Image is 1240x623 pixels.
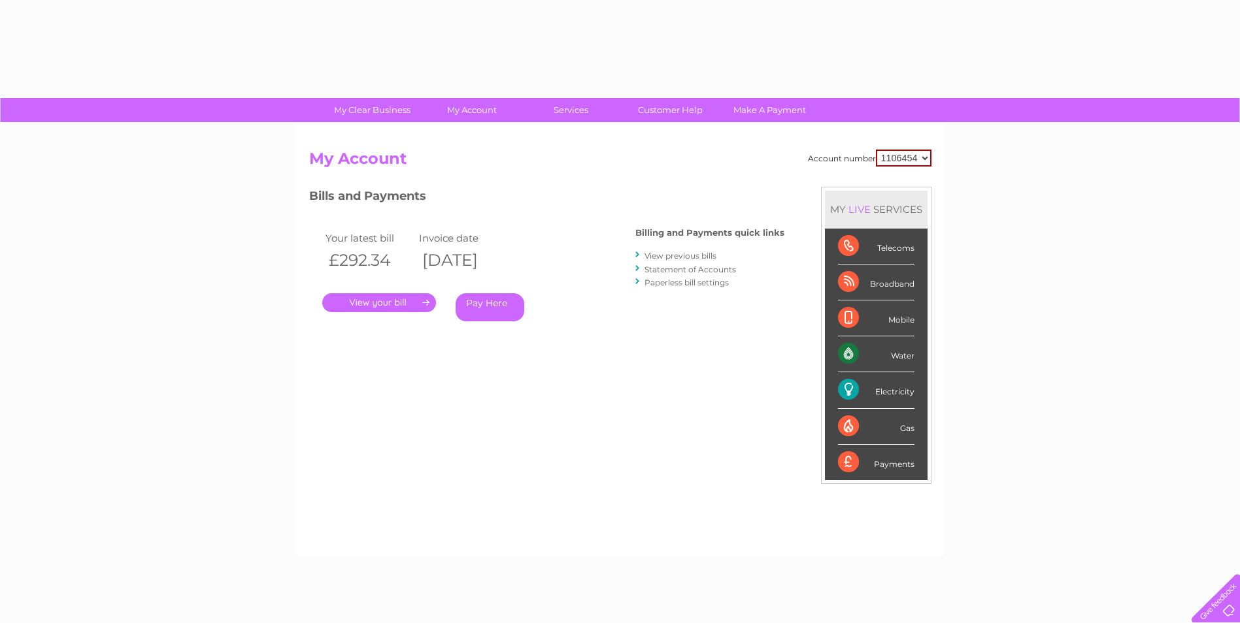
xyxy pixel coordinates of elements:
th: [DATE] [416,247,510,274]
div: Telecoms [838,229,914,264]
a: View previous bills [645,251,716,261]
div: Mobile [838,300,914,336]
h4: Billing and Payments quick links [635,228,784,238]
a: My Clear Business [318,98,426,122]
a: Services [517,98,625,122]
div: Water [838,336,914,372]
div: Payments [838,445,914,480]
a: Statement of Accounts [645,264,736,274]
th: £292.34 [322,247,416,274]
td: Invoice date [416,229,510,247]
div: Gas [838,409,914,445]
div: MY SERVICES [825,191,928,228]
h2: My Account [309,150,931,174]
a: Customer Help [616,98,724,122]
td: Your latest bill [322,229,416,247]
a: My Account [418,98,526,122]
a: Make A Payment [716,98,824,122]
h3: Bills and Payments [309,187,784,210]
a: . [322,293,436,312]
div: Account number [808,150,931,167]
div: Electricity [838,372,914,408]
div: Broadband [838,264,914,300]
div: LIVE [846,203,873,216]
a: Paperless bill settings [645,278,729,287]
a: Pay Here [456,293,524,321]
